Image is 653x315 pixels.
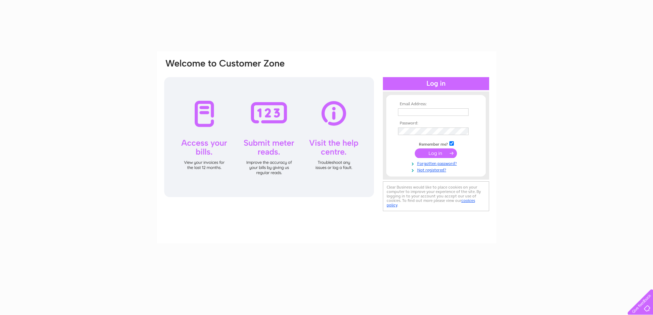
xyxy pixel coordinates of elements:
[398,160,476,166] a: Forgotten password?
[396,121,476,126] th: Password:
[383,181,489,211] div: Clear Business would like to place cookies on your computer to improve your experience of the sit...
[387,198,475,207] a: cookies policy
[396,102,476,107] th: Email Address:
[415,148,457,158] input: Submit
[396,140,476,147] td: Remember me?
[398,166,476,173] a: Not registered?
